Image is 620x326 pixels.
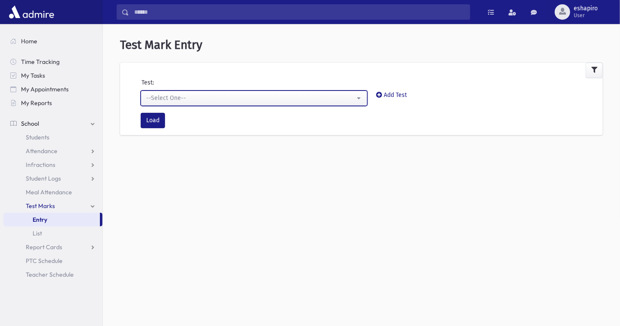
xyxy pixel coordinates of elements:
[3,213,100,226] a: Entry
[146,94,355,103] div: --Select One--
[3,158,102,172] a: Infractions
[3,69,102,82] a: My Tasks
[141,113,165,128] button: Load
[3,240,102,254] a: Report Cards
[120,38,202,52] span: Test Mark Entry
[3,172,102,185] a: Student Logs
[33,229,42,237] span: List
[3,254,102,268] a: PTC Schedule
[26,147,57,155] span: Attendance
[26,271,74,278] span: Teacher Schedule
[7,3,56,21] img: AdmirePro
[3,55,102,69] a: Time Tracking
[21,58,60,66] span: Time Tracking
[26,202,55,210] span: Test Marks
[3,144,102,158] a: Attendance
[376,91,407,99] a: Add Test
[3,226,102,240] a: List
[26,133,49,141] span: Students
[33,216,47,223] span: Entry
[21,120,39,127] span: School
[3,96,102,110] a: My Reports
[129,4,470,20] input: Search
[21,37,37,45] span: Home
[3,130,102,144] a: Students
[574,5,598,12] span: eshapiro
[21,99,52,107] span: My Reports
[26,175,61,182] span: Student Logs
[3,268,102,281] a: Teacher Schedule
[3,185,102,199] a: Meal Attendance
[26,188,72,196] span: Meal Attendance
[26,243,62,251] span: Report Cards
[3,34,102,48] a: Home
[3,199,102,213] a: Test Marks
[3,117,102,130] a: School
[21,85,69,93] span: My Appointments
[141,78,154,87] label: Test:
[26,257,63,265] span: PTC Schedule
[3,82,102,96] a: My Appointments
[141,91,367,106] button: --Select One--
[574,12,598,19] span: User
[26,161,55,169] span: Infractions
[21,72,45,79] span: My Tasks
